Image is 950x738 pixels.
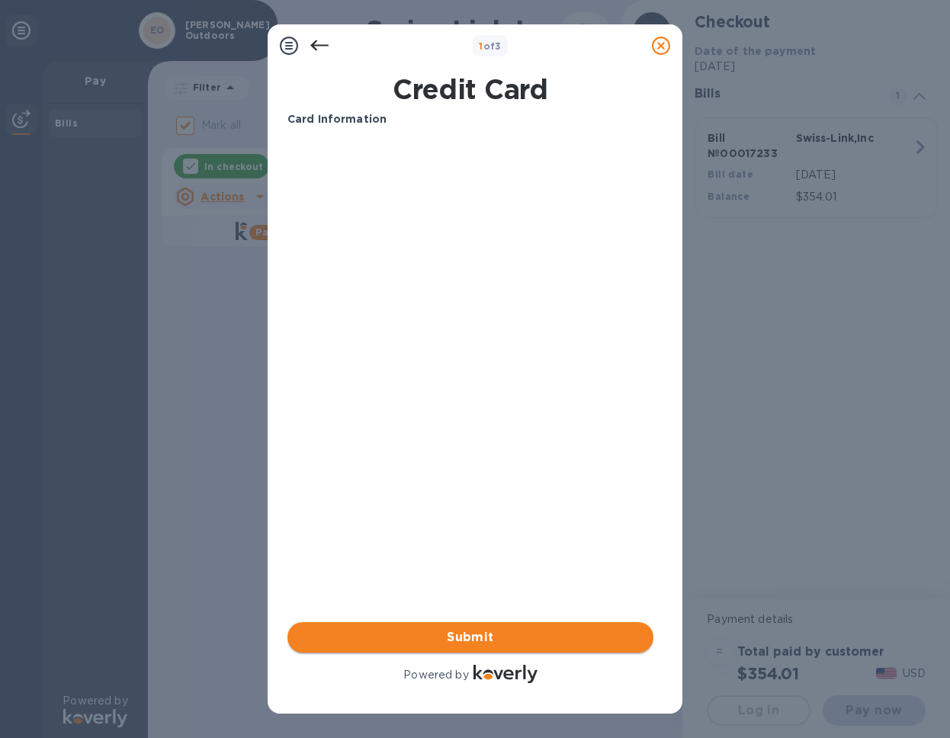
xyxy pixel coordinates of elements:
[479,40,483,52] span: 1
[287,113,387,125] b: Card Information
[403,667,468,683] p: Powered by
[479,40,502,52] b: of 3
[281,73,660,105] h1: Credit Card
[300,628,641,647] span: Submit
[287,140,653,368] iframe: Your browser does not support iframes
[287,622,653,653] button: Submit
[473,665,538,683] img: Logo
